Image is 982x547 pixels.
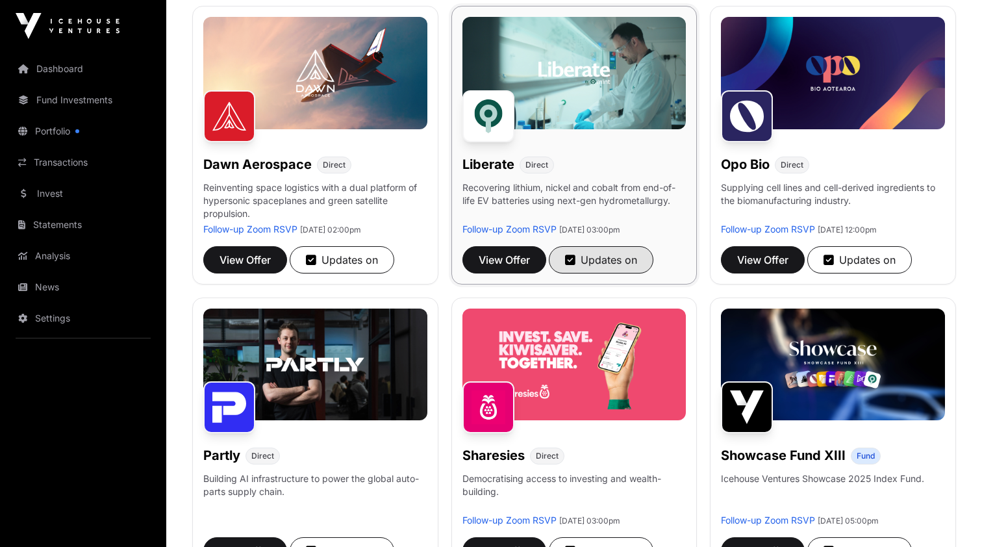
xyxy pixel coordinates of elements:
[462,17,686,129] img: Liberate-Banner.jpg
[462,90,514,142] img: Liberate
[721,381,773,433] img: Showcase Fund XIII
[10,86,156,114] a: Fund Investments
[721,90,773,142] img: Opo Bio
[10,117,156,146] a: Portfolio
[10,55,156,83] a: Dashboard
[565,252,637,268] div: Updates on
[462,181,686,223] p: Recovering lithium, nickel and cobalt from end-of-life EV batteries using next-gen hydrometallurgy.
[462,515,557,526] a: Follow-up Zoom RSVP
[807,246,912,273] button: Updates on
[203,446,240,464] h1: Partly
[10,273,156,301] a: News
[300,225,361,235] span: [DATE] 02:00pm
[818,225,877,235] span: [DATE] 12:00pm
[203,181,427,223] p: Reinventing space logistics with a dual platform of hypersonic spaceplanes and green satellite pr...
[462,309,686,420] img: Sharesies-Banner.jpg
[10,210,156,239] a: Statements
[536,451,559,461] span: Direct
[10,242,156,270] a: Analysis
[16,13,120,39] img: Icehouse Ventures Logo
[737,252,788,268] span: View Offer
[462,381,514,433] img: Sharesies
[818,516,879,526] span: [DATE] 05:00pm
[462,155,514,173] h1: Liberate
[203,246,287,273] button: View Offer
[323,160,346,170] span: Direct
[203,309,427,420] img: Partly-Banner.jpg
[10,148,156,177] a: Transactions
[824,252,896,268] div: Updates on
[917,485,982,547] iframe: Chat Widget
[203,155,312,173] h1: Dawn Aerospace
[721,515,815,526] a: Follow-up Zoom RSVP
[721,472,924,485] p: Icehouse Ventures Showcase 2025 Index Fund.
[203,90,255,142] img: Dawn Aerospace
[462,223,557,235] a: Follow-up Zoom RSVP
[251,451,274,461] span: Direct
[721,181,945,207] p: Supplying cell lines and cell-derived ingredients to the biomanufacturing industry.
[462,246,546,273] button: View Offer
[721,17,945,129] img: Opo-Bio-Banner.jpg
[559,225,620,235] span: [DATE] 03:00pm
[721,155,770,173] h1: Opo Bio
[525,160,548,170] span: Direct
[721,446,846,464] h1: Showcase Fund XIII
[203,472,427,514] p: Building AI infrastructure to power the global auto-parts supply chain.
[479,252,530,268] span: View Offer
[559,516,620,526] span: [DATE] 03:00pm
[10,304,156,333] a: Settings
[203,17,427,129] img: Dawn-Banner.jpg
[721,246,805,273] button: View Offer
[462,472,686,514] p: Democratising access to investing and wealth-building.
[203,381,255,433] img: Partly
[306,252,378,268] div: Updates on
[220,252,271,268] span: View Offer
[290,246,394,273] button: Updates on
[721,309,945,420] img: Showcase-Fund-Banner-1.jpg
[857,451,875,461] span: Fund
[10,179,156,208] a: Invest
[721,223,815,235] a: Follow-up Zoom RSVP
[203,223,297,235] a: Follow-up Zoom RSVP
[462,446,525,464] h1: Sharesies
[781,160,803,170] span: Direct
[549,246,653,273] button: Updates on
